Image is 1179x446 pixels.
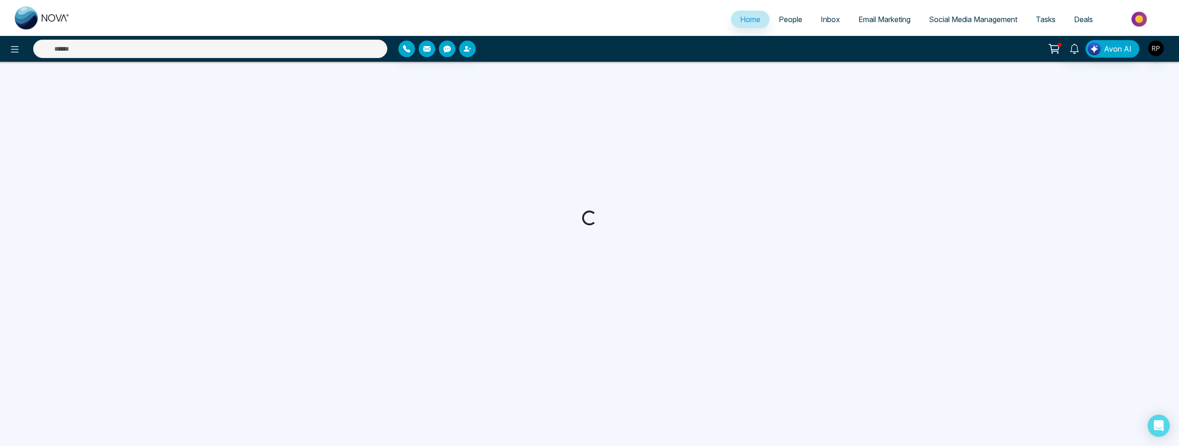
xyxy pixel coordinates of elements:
a: Social Media Management [920,11,1027,28]
span: Inbox [821,15,840,24]
img: Market-place.gif [1107,9,1173,29]
span: Deals [1074,15,1093,24]
span: Home [740,15,760,24]
span: Tasks [1036,15,1056,24]
img: Lead Flow [1088,42,1101,55]
span: People [779,15,802,24]
a: People [770,11,811,28]
img: User Avatar [1148,41,1164,56]
a: Email Marketing [849,11,920,28]
a: Home [731,11,770,28]
span: Email Marketing [858,15,911,24]
a: Inbox [811,11,849,28]
img: Nova CRM Logo [15,6,70,29]
button: Avon AI [1086,40,1139,58]
a: Deals [1065,11,1102,28]
span: Avon AI [1104,43,1132,54]
div: Open Intercom Messenger [1148,415,1170,437]
a: Tasks [1027,11,1065,28]
span: Social Media Management [929,15,1017,24]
